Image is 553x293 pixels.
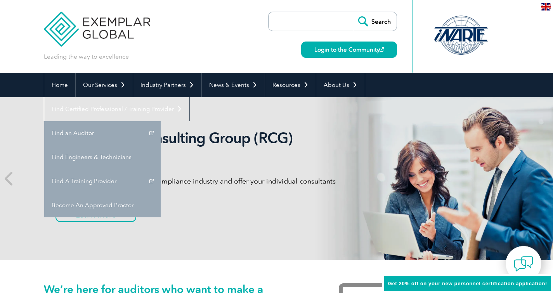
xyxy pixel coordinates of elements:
[202,73,265,97] a: News & Events
[541,3,551,10] img: en
[44,169,161,193] a: Find A Training Provider
[316,73,365,97] a: About Us
[380,47,384,52] img: open_square.png
[55,177,347,195] p: Gain global recognition in the compliance industry and offer your individual consultants professi...
[44,145,161,169] a: Find Engineers & Technicians
[301,42,397,58] a: Login to the Community
[265,73,316,97] a: Resources
[76,73,133,97] a: Our Services
[354,12,397,31] input: Search
[133,73,201,97] a: Industry Partners
[44,52,129,61] p: Leading the way to excellence
[388,281,547,286] span: Get 20% off on your new personnel certification application!
[44,97,189,121] a: Find Certified Professional / Training Provider
[44,193,161,217] a: Become An Approved Proctor
[55,129,347,165] h2: Recognized Consulting Group (RCG) program
[44,73,75,97] a: Home
[514,254,533,274] img: contact-chat.png
[44,121,161,145] a: Find an Auditor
